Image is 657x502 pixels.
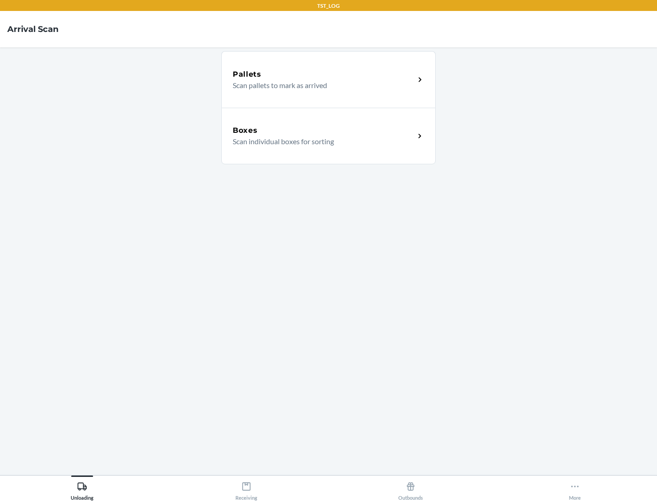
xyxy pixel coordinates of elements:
h5: Pallets [233,69,261,80]
h4: Arrival Scan [7,23,58,35]
button: More [493,476,657,501]
p: Scan pallets to mark as arrived [233,80,407,91]
a: BoxesScan individual boxes for sorting [221,108,436,164]
p: Scan individual boxes for sorting [233,136,407,147]
div: More [569,478,581,501]
div: Outbounds [398,478,423,501]
button: Outbounds [328,476,493,501]
p: TST_LOG [317,2,340,10]
a: PalletsScan pallets to mark as arrived [221,51,436,108]
div: Unloading [71,478,94,501]
h5: Boxes [233,125,258,136]
button: Receiving [164,476,328,501]
div: Receiving [235,478,257,501]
